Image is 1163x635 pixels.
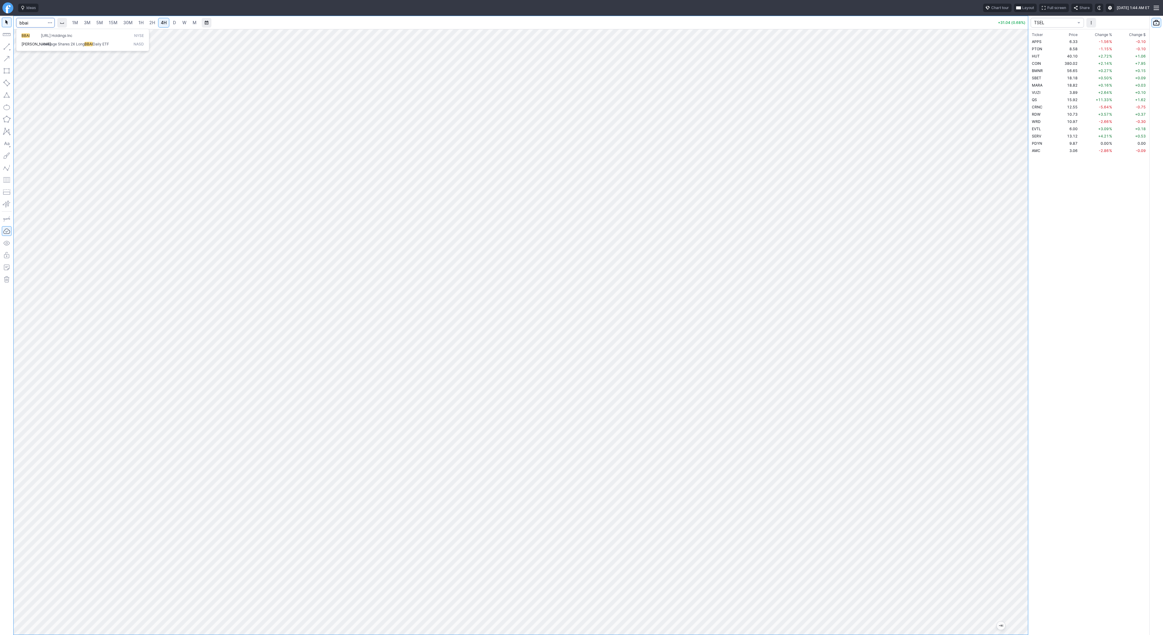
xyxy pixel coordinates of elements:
[190,18,199,28] a: M
[2,66,12,76] button: Rectangle
[1069,32,1078,38] div: Price
[1032,61,1041,66] span: COIN
[1136,47,1146,51] span: -0.10
[84,20,91,25] span: 3M
[121,18,135,28] a: 30M
[1109,39,1112,44] span: %
[2,30,12,39] button: Measure
[1109,112,1112,117] span: %
[2,263,12,272] button: Add note
[1056,125,1079,132] td: 6.00
[997,621,1005,630] button: Jump to the most recent bar
[1135,61,1146,66] span: +7.95
[1032,148,1040,153] span: AMC
[2,78,12,88] button: Rotated rectangle
[1136,148,1146,153] span: -0.09
[1109,61,1112,66] span: %
[1109,83,1112,88] span: %
[136,18,146,28] a: 1H
[149,20,155,25] span: 2H
[26,5,36,11] span: Ideas
[138,20,144,25] span: 1H
[1109,47,1112,51] span: %
[1095,4,1103,12] button: Toggle dark mode
[983,4,1012,12] button: Chart tour
[1032,90,1040,95] span: VUZI
[106,18,120,28] a: 15M
[1136,105,1146,109] span: -0.75
[182,20,187,25] span: W
[134,42,144,47] span: NASD
[1014,4,1037,12] button: Layout
[1135,68,1146,73] span: +0.15
[1032,105,1042,109] span: CRNC
[1135,83,1146,88] span: +0.03
[2,151,12,160] button: Brush
[1056,60,1079,67] td: 380.02
[1109,134,1112,138] span: %
[1098,68,1109,73] span: +0.27
[1109,119,1112,124] span: %
[1136,39,1146,44] span: -0.10
[1109,141,1112,146] span: %
[57,18,67,28] button: Interval
[998,21,1025,25] p: +31.04 (0.68%)
[1109,76,1112,80] span: %
[2,139,12,148] button: Text
[147,18,158,28] a: 2H
[2,2,13,13] a: Finviz.com
[1098,134,1109,138] span: +4.21
[1135,90,1146,95] span: +0.10
[96,20,103,25] span: 5M
[69,18,81,28] a: 1M
[1098,61,1109,66] span: +2.14
[1096,98,1109,102] span: +11.33
[2,54,12,64] button: Arrow
[1129,32,1146,38] span: Change $
[1109,98,1112,102] span: %
[1135,98,1146,102] span: +1.62
[1109,68,1112,73] span: %
[1022,5,1034,11] span: Layout
[1056,45,1079,52] td: 8.58
[1056,118,1079,125] td: 10.97
[1117,5,1150,11] span: [DATE] 1:44 AM ET
[1095,32,1112,38] span: Change %
[1032,47,1042,51] span: PTON
[1135,112,1146,117] span: +0.37
[1099,39,1109,44] span: -1.56
[1151,18,1161,28] button: Portfolio watchlist
[1034,20,1075,26] span: TSEL
[1056,147,1079,154] td: 3.06
[991,5,1009,11] span: Chart tour
[2,127,12,136] button: XABCD
[1138,141,1146,146] span: 0.00
[1135,127,1146,131] span: +0.18
[2,102,12,112] button: Ellipse
[1032,119,1041,124] span: WRD
[170,18,179,28] a: D
[1056,67,1079,74] td: 56.65
[1032,134,1041,138] span: SERV
[1032,54,1040,58] span: HUT
[1032,68,1043,73] span: BMNR
[2,214,12,224] button: Drawing mode: Single
[202,18,211,28] button: Range
[1056,89,1079,96] td: 3.89
[94,18,106,28] a: 5M
[1106,4,1114,12] button: Settings
[1032,112,1041,117] span: RDW
[1098,83,1109,88] span: +0.16
[72,20,78,25] span: 1M
[2,187,12,197] button: Position
[1032,76,1041,80] span: SBET
[1135,54,1146,58] span: +1.06
[1031,18,1084,28] button: portfolio-watchlist-select
[2,250,12,260] button: Lock drawings
[1135,134,1146,138] span: +0.53
[1109,105,1112,109] span: %
[2,238,12,248] button: Hide drawings
[1136,119,1146,124] span: -0.30
[109,20,118,25] span: 15M
[1056,52,1079,60] td: 40.10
